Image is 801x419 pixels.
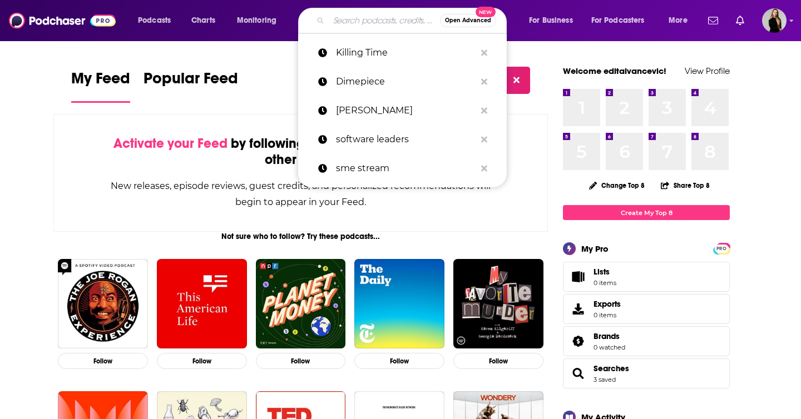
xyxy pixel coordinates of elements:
[594,299,621,309] span: Exports
[661,12,701,29] button: open menu
[71,69,130,94] span: My Feed
[567,269,589,285] span: Lists
[298,38,507,67] a: Killing Time
[138,13,171,28] span: Podcasts
[237,13,276,28] span: Monitoring
[453,259,543,349] img: My Favorite Murder with Karen Kilgariff and Georgia Hardstark
[660,174,710,196] button: Share Top 8
[591,13,645,28] span: For Podcasters
[336,154,476,183] p: sme stream
[9,10,116,31] img: Podchaser - Follow, Share and Rate Podcasts
[704,11,723,30] a: Show notifications dropdown
[594,343,625,351] a: 0 watched
[594,363,629,373] a: Searches
[529,13,573,28] span: For Business
[130,12,185,29] button: open menu
[762,8,787,33] span: Logged in as editaivancevic
[229,12,291,29] button: open menu
[594,267,616,277] span: Lists
[445,18,491,23] span: Open Advanced
[563,262,730,292] a: Lists
[336,38,476,67] p: Killing Time
[563,326,730,356] span: Brands
[521,12,587,29] button: open menu
[336,96,476,125] p: Brynn Wallner
[715,245,728,253] span: PRO
[354,353,444,369] button: Follow
[110,178,492,210] div: New releases, episode reviews, guest credits, and personalized recommendations will begin to appe...
[594,331,620,341] span: Brands
[476,7,496,17] span: New
[298,125,507,154] a: software leaders
[594,279,616,287] span: 0 items
[453,353,543,369] button: Follow
[669,13,688,28] span: More
[567,333,589,349] a: Brands
[594,376,616,383] a: 3 saved
[184,12,222,29] a: Charts
[309,8,517,33] div: Search podcasts, credits, & more...
[336,125,476,154] p: software leaders
[354,259,444,349] img: The Daily
[581,243,609,254] div: My Pro
[594,311,621,319] span: 0 items
[144,69,238,103] a: Popular Feed
[113,135,228,152] span: Activate your Feed
[157,353,247,369] button: Follow
[144,69,238,94] span: Popular Feed
[563,205,730,220] a: Create My Top 8
[336,67,476,96] p: Dimepiece
[329,12,440,29] input: Search podcasts, credits, & more...
[762,8,787,33] img: User Profile
[715,244,728,252] a: PRO
[71,69,130,103] a: My Feed
[53,232,548,241] div: Not sure who to follow? Try these podcasts...
[110,136,492,168] div: by following Podcasts, Creators, Lists, and other Users!
[58,259,148,349] img: The Joe Rogan Experience
[256,353,346,369] button: Follow
[567,366,589,381] a: Searches
[584,12,661,29] button: open menu
[731,11,749,30] a: Show notifications dropdown
[762,8,787,33] button: Show profile menu
[191,13,215,28] span: Charts
[58,353,148,369] button: Follow
[567,301,589,317] span: Exports
[582,178,651,192] button: Change Top 8
[298,154,507,183] a: sme stream
[563,66,666,76] a: Welcome editaivancevic!
[298,67,507,96] a: Dimepiece
[594,267,610,277] span: Lists
[440,14,496,27] button: Open AdvancedNew
[563,358,730,388] span: Searches
[298,96,507,125] a: [PERSON_NAME]
[256,259,346,349] img: Planet Money
[563,294,730,324] a: Exports
[685,66,730,76] a: View Profile
[594,331,625,341] a: Brands
[157,259,247,349] img: This American Life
